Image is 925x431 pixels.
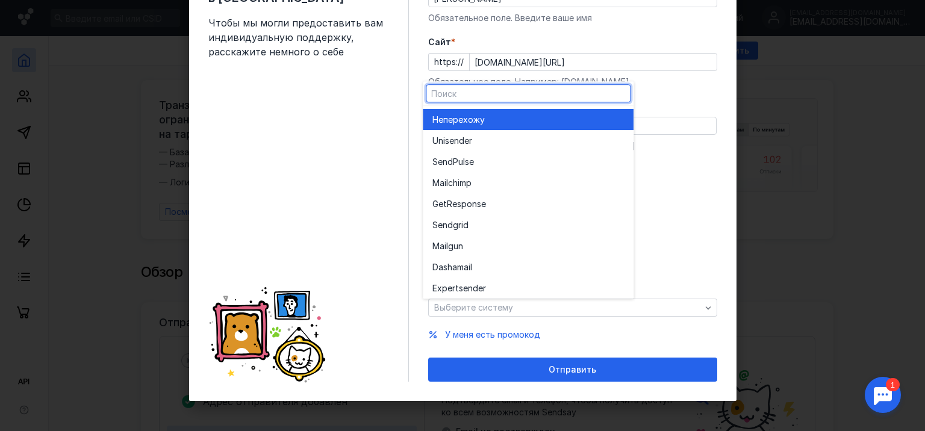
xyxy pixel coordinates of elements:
div: grid [423,106,634,299]
span: Чтобы мы могли предоставить вам индивидуальную поддержку, расскажите немного о себе [208,16,389,59]
button: Sendgrid [423,214,634,235]
span: SendPuls [432,156,469,168]
button: Неперехожу [423,109,634,130]
span: id [461,219,469,231]
div: Обязательное поле. Например: [DOMAIN_NAME] [428,76,717,88]
button: SendPulse [423,151,634,172]
button: Expertsender [423,278,634,299]
button: Dashamail [423,256,634,278]
span: Unisende [432,135,469,147]
span: Sendgr [432,219,461,231]
button: Отправить [428,358,717,382]
button: Mailchimp [423,172,634,193]
span: l [470,261,472,273]
span: p [466,177,472,189]
span: gun [448,240,463,252]
span: Не [432,114,443,126]
button: Mailgun [423,235,634,256]
span: r [469,135,472,147]
span: Выберите систему [434,302,513,312]
div: 1 [27,7,41,20]
span: Mail [432,240,448,252]
span: G [432,198,438,210]
button: Unisender [423,130,634,151]
span: Dashamai [432,261,470,273]
input: Поиск [426,85,630,102]
span: Cайт [428,36,451,48]
span: перехожу [443,114,485,126]
span: Ex [432,282,442,294]
button: У меня есть промокод [445,329,540,341]
span: Mailchim [432,177,466,189]
button: GetResponse [423,193,634,214]
div: Обязательное поле. Введите ваше имя [428,12,717,24]
span: e [469,156,474,168]
span: Отправить [549,365,596,375]
span: pertsender [442,282,486,294]
span: etResponse [438,198,486,210]
span: У меня есть промокод [445,329,540,340]
button: Выберите систему [428,299,717,317]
